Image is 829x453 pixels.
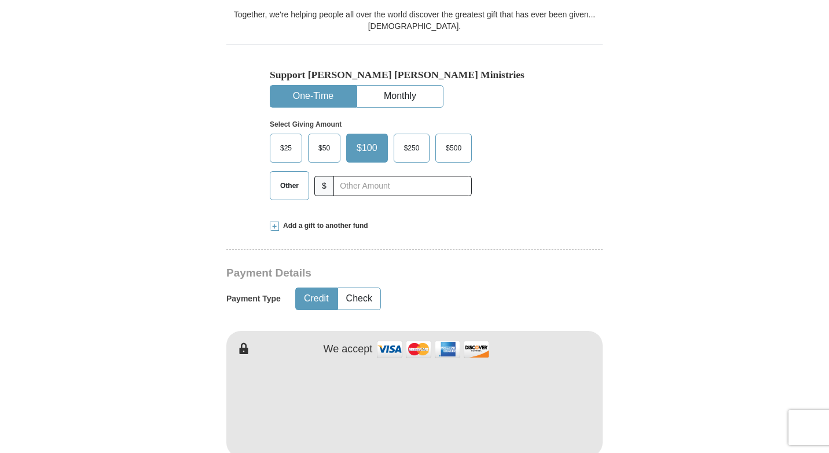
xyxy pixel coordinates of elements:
[351,139,383,157] span: $100
[296,288,337,310] button: Credit
[226,9,603,32] div: Together, we're helping people all over the world discover the greatest gift that has ever been g...
[375,337,491,362] img: credit cards accepted
[270,86,356,107] button: One-Time
[357,86,443,107] button: Monthly
[324,343,373,356] h4: We accept
[313,139,336,157] span: $50
[226,267,522,280] h3: Payment Details
[274,177,305,194] span: Other
[398,139,425,157] span: $250
[274,139,298,157] span: $25
[270,120,342,128] strong: Select Giving Amount
[270,69,559,81] h5: Support [PERSON_NAME] [PERSON_NAME] Ministries
[279,221,368,231] span: Add a gift to another fund
[314,176,334,196] span: $
[333,176,472,196] input: Other Amount
[338,288,380,310] button: Check
[226,294,281,304] h5: Payment Type
[440,139,467,157] span: $500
